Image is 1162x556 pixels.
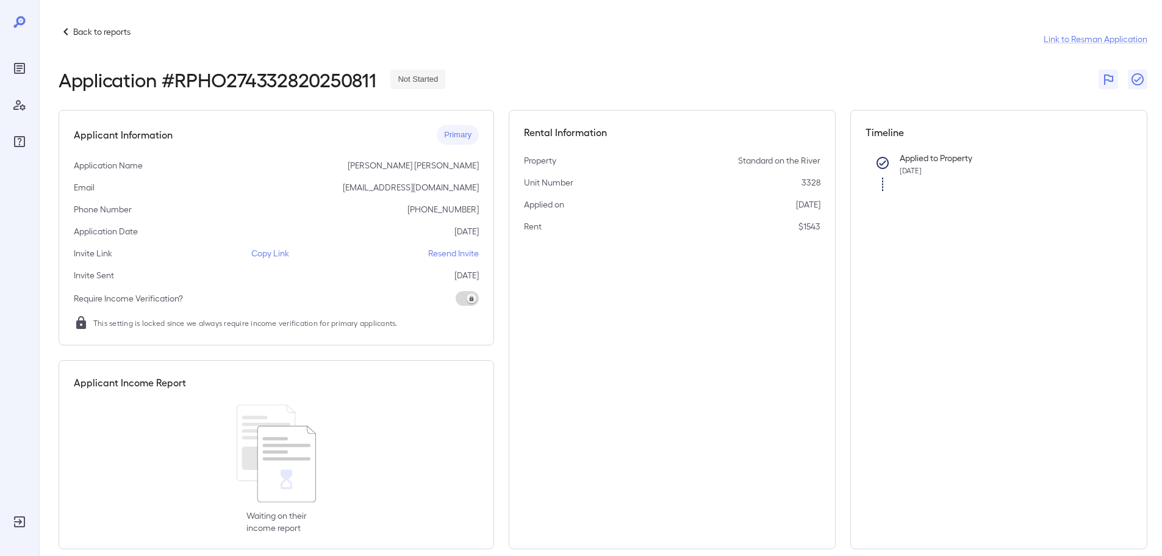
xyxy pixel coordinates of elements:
p: $1543 [798,220,820,233]
p: [PHONE_NUMBER] [407,203,479,215]
span: Not Started [390,74,445,85]
p: [DATE] [454,269,479,281]
p: Standard on the River [738,154,820,167]
span: This setting is locked since we always require income verification for primary applicants. [93,317,398,329]
p: Resend Invite [428,247,479,259]
p: Rent [524,220,542,233]
div: Log Out [10,512,29,532]
p: [EMAIL_ADDRESS][DOMAIN_NAME] [343,181,479,193]
div: FAQ [10,132,29,151]
h5: Applicant Income Report [74,375,186,390]
p: Waiting on their income report [246,510,307,534]
p: Back to reports [73,26,131,38]
p: [DATE] [796,198,820,211]
p: Applied to Property [900,152,1113,164]
p: [DATE] [454,225,479,237]
p: Email [74,181,95,193]
h2: Application # RPHO274332820250811 [59,68,376,90]
p: [PERSON_NAME] [PERSON_NAME] [348,159,479,171]
button: Close Report [1128,70,1147,89]
h5: Applicant Information [74,128,173,142]
p: Copy Link [251,247,289,259]
p: Phone Number [74,203,132,215]
p: 3328 [802,176,820,189]
p: Applied on [524,198,564,211]
p: Property [524,154,556,167]
button: Flag Report [1099,70,1118,89]
p: Require Income Verification? [74,292,183,305]
div: Manage Users [10,95,29,115]
h5: Timeline [866,125,1133,140]
span: [DATE] [900,166,922,175]
p: Application Name [74,159,143,171]
span: Primary [437,129,479,141]
div: Reports [10,59,29,78]
p: Application Date [74,225,138,237]
p: Invite Sent [74,269,114,281]
a: Link to Resman Application [1044,33,1147,45]
p: Unit Number [524,176,573,189]
p: Invite Link [74,247,112,259]
h5: Rental Information [524,125,820,140]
